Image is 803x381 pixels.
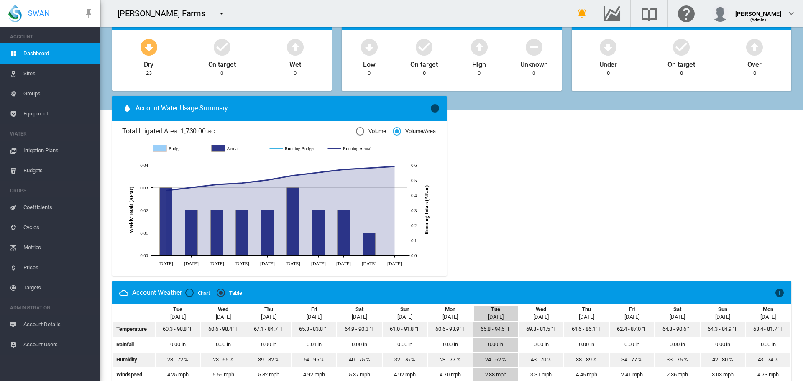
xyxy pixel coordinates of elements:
[746,322,790,336] td: 63.4 - 81.7 °F
[428,338,473,352] td: 0.00 in
[383,353,427,367] td: 32 - 75 %
[139,37,159,57] md-icon: icon-arrow-down-bold-circle
[113,338,155,352] td: Rainfall
[655,322,700,336] td: 64.8 - 90.6 °F
[352,313,367,321] div: [DATE]
[215,253,218,257] circle: Running Budget Aug 4 0
[246,338,291,352] td: 0.00 in
[536,306,546,313] div: Wed, Sep 24, 2025
[411,253,417,258] tspan: 0.0
[367,166,371,169] circle: Running Actual Sep 15 0.58
[337,353,382,367] td: 40 - 75 %
[362,261,376,266] tspan: [DATE]
[294,69,297,77] div: 0
[534,313,549,321] div: [DATE]
[610,338,655,352] td: 0.00 in
[524,37,544,57] md-icon: icon-minus-circle
[84,8,94,18] md-icon: icon-pin
[428,371,472,378] div: 4.70 mph
[23,141,94,161] span: Irrigation Plans
[317,253,320,257] circle: Running Budget Sep 1 0
[156,338,200,352] td: 0.00 in
[291,253,294,257] circle: Running Budget Aug 25 0
[598,37,618,57] md-icon: icon-arrow-down-bold-circle
[602,8,622,18] md-icon: Go to the Data Hub
[744,37,765,57] md-icon: icon-arrow-up-bold-circle
[753,69,756,77] div: 0
[701,338,745,352] td: 0.00 in
[235,261,249,266] tspan: [DATE]
[328,145,378,152] g: Running Actual
[119,288,129,298] md-icon: icon-weather-cloudy
[610,371,654,378] div: 2.41 mph
[629,306,635,313] div: Fri, Sep 26, 2025
[336,261,351,266] tspan: [DATE]
[23,197,94,217] span: Coefficients
[673,306,681,313] div: Sat, Sep 27, 2025
[140,253,148,258] tspan: 0.00
[565,371,609,378] div: 4.45 mph
[201,338,246,352] td: 0.00 in
[472,57,486,69] div: High
[286,261,300,266] tspan: [DATE]
[577,8,587,18] md-icon: icon-bell-ring
[266,178,269,182] circle: Running Actual Aug 18 0.5
[701,371,745,378] div: 3.03 mph
[317,171,320,174] circle: Running Actual Sep 1 0.55
[383,371,427,378] div: 4.92 mph
[285,37,305,57] md-icon: icon-arrow-up-bold-circle
[750,18,767,22] span: (Admin)
[23,161,94,181] span: Budgets
[216,313,231,321] div: [DATE]
[445,306,455,313] div: Mon, Sep 22, 2025
[208,57,236,69] div: On target
[746,371,790,378] div: 4.73 mph
[23,278,94,298] span: Targets
[23,217,94,238] span: Cycles
[292,338,337,352] td: 0.01 in
[311,306,317,313] div: Fri, Sep 19, 2025
[10,30,94,43] span: ACCOUNT
[210,261,224,266] tspan: [DATE]
[473,353,518,367] td: 24 - 62 %
[746,338,790,352] td: 0.00 in
[624,313,639,321] div: [DATE]
[28,8,50,18] span: SWAN
[599,57,617,69] div: Under
[140,163,148,168] tspan: 0.04
[775,288,785,298] md-icon: icon-information
[491,306,500,313] div: Tue, Sep 23, 2025
[519,322,564,336] td: 69.8 - 81.5 °F
[359,37,379,57] md-icon: icon-arrow-down-bold-circle
[532,69,535,77] div: 0
[786,8,796,18] md-icon: icon-chevron-down
[118,8,213,19] div: [PERSON_NAME] Farms
[218,306,228,313] div: Wed, Sep 17, 2025
[307,313,322,321] div: [DATE]
[264,306,274,313] div: Thu, Sep 18, 2025
[292,322,337,336] td: 65.3 - 83.8 °F
[153,145,203,152] g: Budget
[311,261,326,266] tspan: [DATE]
[564,322,609,336] td: 64.6 - 86.1 °F
[610,322,655,336] td: 62.4 - 87.0 °F
[428,322,473,336] td: 60.6 - 93.9 °F
[667,57,695,69] div: On target
[442,313,458,321] div: [DATE]
[23,84,94,104] span: Groups
[260,261,275,266] tspan: [DATE]
[367,253,371,257] circle: Running Budget Sep 15 0
[411,163,417,168] tspan: 0.6
[639,8,659,18] md-icon: Search the knowledge base
[289,57,301,69] div: Wet
[423,69,426,77] div: 0
[763,306,773,313] div: Mon, Sep 29, 2025
[23,104,94,124] span: Equipment
[156,322,200,336] td: 60.3 - 98.8 °F
[8,5,22,22] img: SWAN-Landscape-Logo-Colour-drop.png
[680,69,683,77] div: 0
[701,322,745,336] td: 64.3 - 84.9 °F
[201,322,246,336] td: 60.6 - 98.4 °F
[519,338,564,352] td: 0.00 in
[270,145,320,152] g: Running Budget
